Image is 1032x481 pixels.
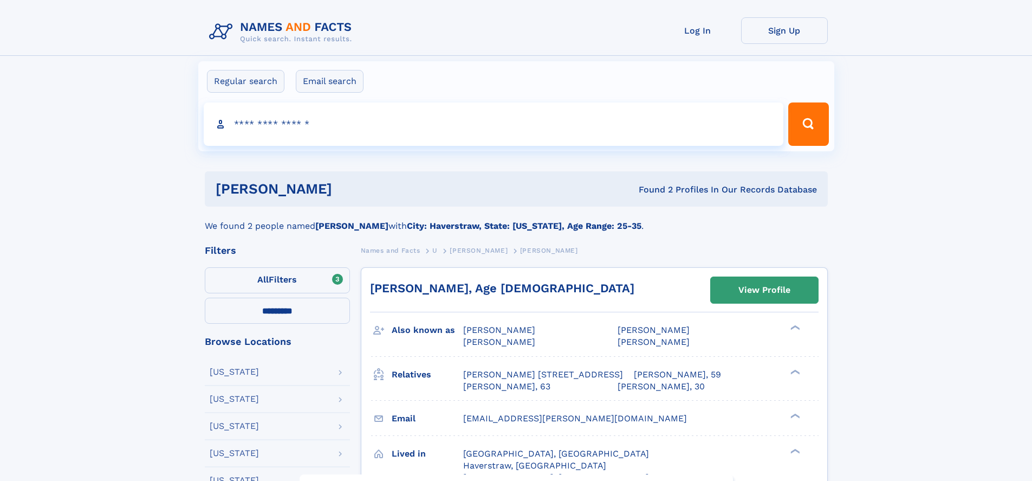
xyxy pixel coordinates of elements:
[205,207,828,233] div: We found 2 people named with .
[463,337,535,347] span: [PERSON_NAME]
[204,102,784,146] input: search input
[205,246,350,255] div: Filters
[432,243,438,257] a: U
[463,381,550,393] a: [PERSON_NAME], 63
[216,182,485,196] h1: [PERSON_NAME]
[205,337,350,347] div: Browse Locations
[296,70,364,93] label: Email search
[207,70,284,93] label: Regular search
[463,413,687,424] span: [EMAIL_ADDRESS][PERSON_NAME][DOMAIN_NAME]
[618,337,690,347] span: [PERSON_NAME]
[392,409,463,428] h3: Email
[463,325,535,335] span: [PERSON_NAME]
[205,267,350,293] label: Filters
[210,449,259,458] div: [US_STATE]
[450,247,508,254] span: [PERSON_NAME]
[788,412,801,419] div: ❯
[432,247,438,254] span: U
[618,325,690,335] span: [PERSON_NAME]
[257,274,269,285] span: All
[520,247,578,254] span: [PERSON_NAME]
[788,102,828,146] button: Search Button
[741,17,828,44] a: Sign Up
[450,243,508,257] a: [PERSON_NAME]
[370,281,634,295] a: [PERSON_NAME], Age [DEMOGRAPHIC_DATA]
[788,368,801,375] div: ❯
[788,324,801,331] div: ❯
[210,368,259,376] div: [US_STATE]
[210,422,259,431] div: [US_STATE]
[463,369,623,381] a: [PERSON_NAME] [STREET_ADDRESS]
[654,17,741,44] a: Log In
[315,221,388,231] b: [PERSON_NAME]
[392,365,463,384] h3: Relatives
[738,278,790,303] div: View Profile
[463,460,606,471] span: Haverstraw, [GEOGRAPHIC_DATA]
[618,381,705,393] a: [PERSON_NAME], 30
[485,184,817,196] div: Found 2 Profiles In Our Records Database
[407,221,641,231] b: City: Haverstraw, State: [US_STATE], Age Range: 25-35
[463,448,649,459] span: [GEOGRAPHIC_DATA], [GEOGRAPHIC_DATA]
[392,321,463,339] h3: Also known as
[392,445,463,463] h3: Lived in
[788,447,801,454] div: ❯
[634,369,721,381] a: [PERSON_NAME], 59
[205,17,361,47] img: Logo Names and Facts
[711,277,818,303] a: View Profile
[361,243,420,257] a: Names and Facts
[210,395,259,403] div: [US_STATE]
